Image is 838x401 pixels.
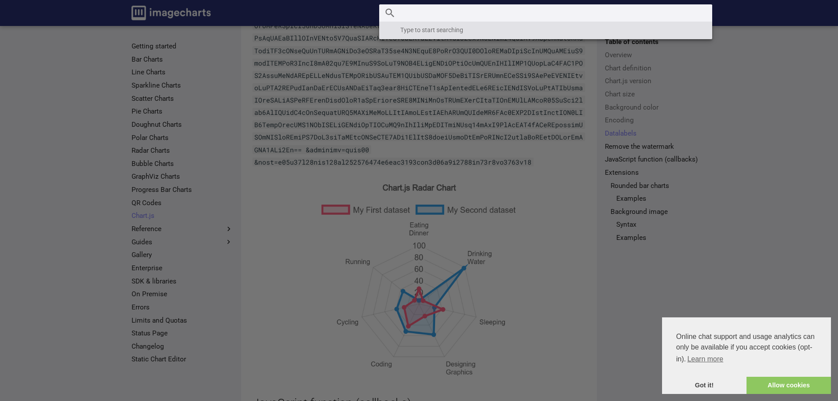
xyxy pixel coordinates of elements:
[747,377,831,394] a: allow cookies
[676,331,817,366] span: Online chat support and usage analytics can only be available if you accept cookies (opt-in).
[686,353,725,366] a: learn more about cookies
[662,317,831,394] div: cookieconsent
[662,377,747,394] a: dismiss cookie message
[379,22,712,39] div: Type to start searching
[379,4,712,22] input: Search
